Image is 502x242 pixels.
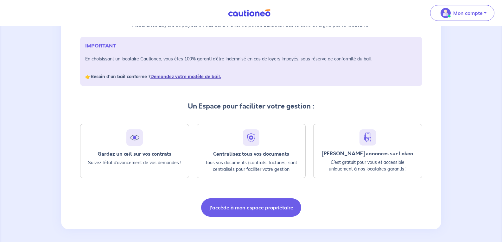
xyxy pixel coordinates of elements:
[430,5,494,21] button: illu_account_valid_menu.svgMon compte
[86,151,184,157] div: Gardez un œil sur vos contrats
[453,9,483,17] p: Mon compte
[319,159,417,172] p: C’est gratuit pour vous et accessible uniquement à nos locataires garantis !
[201,198,301,217] button: J'accède à mon espace propriétaire
[80,101,422,111] p: Un Espace pour faciliter votre gestion :
[150,74,221,79] a: Demandez votre modèle de bail.
[202,159,300,173] p: Tous vos documents (contrats, factures) sont centralisés pour faciliter votre gestion
[85,42,116,49] strong: IMPORTANT
[202,151,300,157] div: Centralisez tous vos documents
[85,54,417,81] p: En choisissant un locataire Cautioneo, vous êtes 100% garanti d’être indemnisé en cas de loyers i...
[441,8,451,18] img: illu_account_valid_menu.svg
[245,132,257,143] img: security.svg
[129,132,140,143] img: eye.svg
[86,159,184,166] p: Suivez l’état d’avancement de vos demandes !
[319,151,417,157] div: [PERSON_NAME] annonces sur Lokeo
[362,132,373,143] img: hand-phone-blue.svg
[91,74,221,79] strong: Besoin d’un bail conforme ?
[226,9,273,17] img: Cautioneo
